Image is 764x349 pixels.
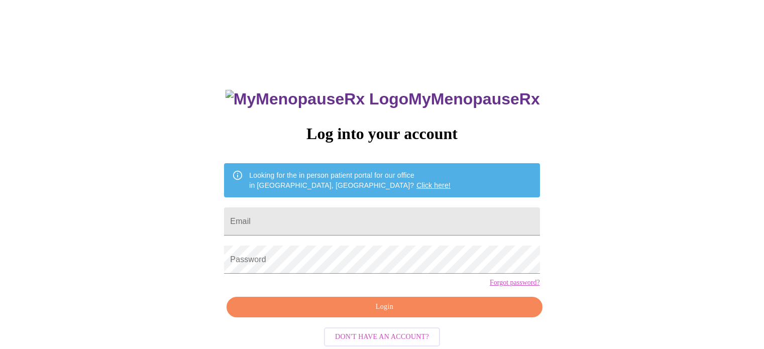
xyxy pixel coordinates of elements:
div: Looking for the in person patient portal for our office in [GEOGRAPHIC_DATA], [GEOGRAPHIC_DATA]? [249,166,451,194]
a: Click here! [416,181,451,189]
span: Login [238,301,530,313]
a: Forgot password? [490,279,540,287]
a: Don't have an account? [321,331,443,340]
h3: MyMenopauseRx [226,90,540,108]
button: Don't have an account? [324,327,440,347]
span: Don't have an account? [335,331,429,343]
img: MyMenopauseRx Logo [226,90,408,108]
h3: Log into your account [224,125,539,143]
button: Login [227,297,542,317]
